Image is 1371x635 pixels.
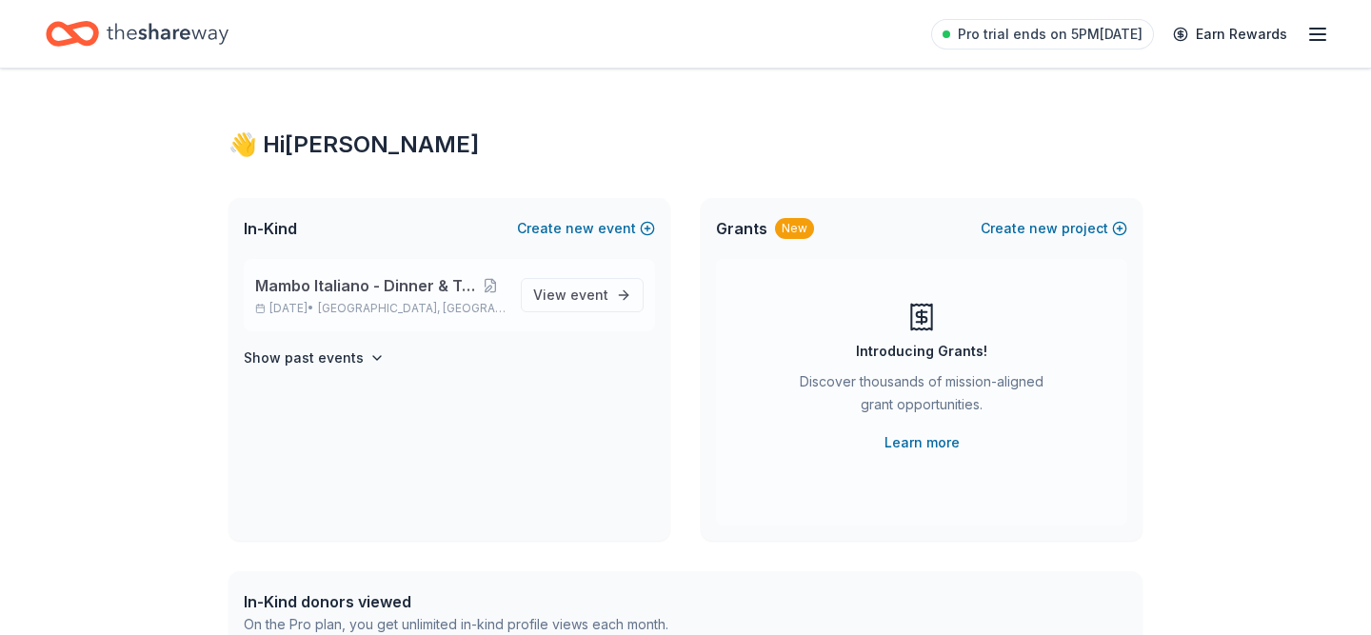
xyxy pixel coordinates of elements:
a: Earn Rewards [1162,17,1299,51]
div: In-Kind donors viewed [244,590,668,613]
button: Createnewproject [981,217,1127,240]
span: Mambo Italiano - Dinner & Tricky Tray [255,274,476,297]
h4: Show past events [244,347,364,369]
a: View event [521,278,644,312]
div: Introducing Grants! [856,340,987,363]
span: [GEOGRAPHIC_DATA], [GEOGRAPHIC_DATA] [318,301,506,316]
a: Home [46,11,228,56]
span: In-Kind [244,217,297,240]
span: Grants [716,217,767,240]
span: Pro trial ends on 5PM[DATE] [958,23,1142,46]
span: new [566,217,594,240]
a: Pro trial ends on 5PM[DATE] [931,19,1154,50]
span: View [533,284,608,307]
div: Discover thousands of mission-aligned grant opportunities. [792,370,1051,424]
span: event [570,287,608,303]
button: Show past events [244,347,385,369]
div: 👋 Hi [PERSON_NAME] [228,129,1142,160]
p: [DATE] • [255,301,506,316]
span: new [1029,217,1058,240]
div: New [775,218,814,239]
button: Createnewevent [517,217,655,240]
a: Learn more [884,431,960,454]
